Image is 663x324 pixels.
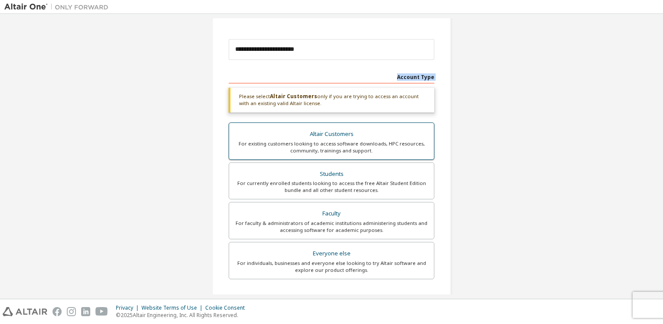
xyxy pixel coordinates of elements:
[234,220,429,234] div: For faculty & administrators of academic institutions administering students and accessing softwa...
[205,304,250,311] div: Cookie Consent
[234,140,429,154] div: For existing customers looking to access software downloads, HPC resources, community, trainings ...
[229,292,434,306] div: Your Profile
[141,304,205,311] div: Website Terms of Use
[95,307,108,316] img: youtube.svg
[229,88,434,112] div: Please select only if you are trying to access an account with an existing valid Altair license.
[116,311,250,319] p: © 2025 Altair Engineering, Inc. All Rights Reserved.
[234,128,429,140] div: Altair Customers
[4,3,113,11] img: Altair One
[116,304,141,311] div: Privacy
[234,208,429,220] div: Faculty
[67,307,76,316] img: instagram.svg
[53,307,62,316] img: facebook.svg
[229,69,434,83] div: Account Type
[234,180,429,194] div: For currently enrolled students looking to access the free Altair Student Edition bundle and all ...
[81,307,90,316] img: linkedin.svg
[234,248,429,260] div: Everyone else
[234,260,429,274] div: For individuals, businesses and everyone else looking to try Altair software and explore our prod...
[270,93,317,100] b: Altair Customers
[3,307,47,316] img: altair_logo.svg
[234,168,429,180] div: Students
